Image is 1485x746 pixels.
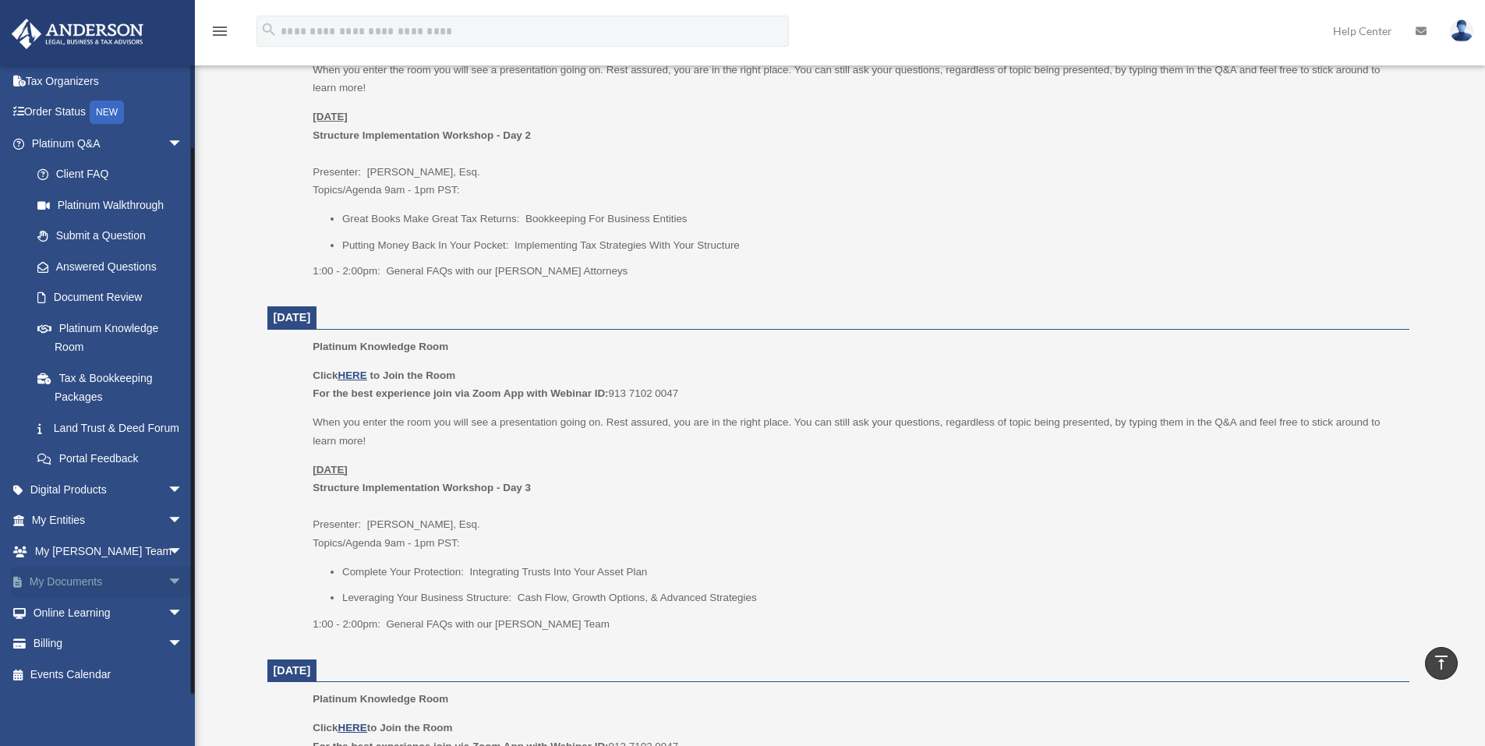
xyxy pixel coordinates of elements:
[313,111,348,122] u: [DATE]
[342,589,1398,607] li: Leveraging Your Business Structure: Cash Flow, Growth Options, & Advanced Strategies
[11,659,207,690] a: Events Calendar
[1425,647,1458,680] a: vertical_align_top
[210,27,229,41] a: menu
[22,362,207,412] a: Tax & Bookkeeping Packages
[168,474,199,506] span: arrow_drop_down
[11,97,207,129] a: Order StatusNEW
[11,65,207,97] a: Tax Organizers
[168,597,199,629] span: arrow_drop_down
[260,21,278,38] i: search
[168,128,199,160] span: arrow_drop_down
[168,628,199,660] span: arrow_drop_down
[313,482,531,493] b: Structure Implementation Workshop - Day 3
[313,366,1398,403] p: 913 7102 0047
[342,210,1398,228] li: Great Books Make Great Tax Returns: Bookkeeping For Business Entities
[313,615,1398,634] p: 1:00 - 2:00pm: General FAQs with our [PERSON_NAME] Team
[370,369,456,381] b: to Join the Room
[11,567,207,598] a: My Documentsarrow_drop_down
[22,313,199,362] a: Platinum Knowledge Room
[22,412,207,444] a: Land Trust & Deed Forum
[22,282,207,313] a: Document Review
[338,722,366,734] a: HERE
[313,693,448,705] span: Platinum Knowledge Room
[338,369,366,381] a: HERE
[342,236,1398,255] li: Putting Money Back In Your Pocket: Implementing Tax Strategies With Your Structure
[168,567,199,599] span: arrow_drop_down
[313,464,348,476] u: [DATE]
[313,108,1398,200] p: Presenter: [PERSON_NAME], Esq. Topics/Agenda 9am - 1pm PST:
[313,413,1398,450] p: When you enter the room you will see a presentation going on. Rest assured, you are in the right ...
[1450,19,1473,42] img: User Pic
[313,341,448,352] span: Platinum Knowledge Room
[22,221,207,252] a: Submit a Question
[1432,653,1451,672] i: vertical_align_top
[168,505,199,537] span: arrow_drop_down
[11,628,207,659] a: Billingarrow_drop_down
[22,251,207,282] a: Answered Questions
[22,159,207,190] a: Client FAQ
[342,563,1398,582] li: Complete Your Protection: Integrating Trusts Into Your Asset Plan
[313,262,1398,281] p: 1:00 - 2:00pm: General FAQs with our [PERSON_NAME] Attorneys
[313,129,531,141] b: Structure Implementation Workshop - Day 2
[313,722,452,734] b: Click to Join the Room
[168,536,199,567] span: arrow_drop_down
[22,444,207,475] a: Portal Feedback
[313,369,369,381] b: Click
[11,536,207,567] a: My [PERSON_NAME] Teamarrow_drop_down
[11,505,207,536] a: My Entitiesarrow_drop_down
[313,61,1398,97] p: When you enter the room you will see a presentation going on. Rest assured, you are in the right ...
[11,128,207,159] a: Platinum Q&Aarrow_drop_down
[274,311,311,324] span: [DATE]
[313,387,608,399] b: For the best experience join via Zoom App with Webinar ID:
[90,101,124,124] div: NEW
[22,189,207,221] a: Platinum Walkthrough
[11,474,207,505] a: Digital Productsarrow_drop_down
[210,22,229,41] i: menu
[274,664,311,677] span: [DATE]
[11,597,207,628] a: Online Learningarrow_drop_down
[7,19,148,49] img: Anderson Advisors Platinum Portal
[313,461,1398,553] p: Presenter: [PERSON_NAME], Esq. Topics/Agenda 9am - 1pm PST:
